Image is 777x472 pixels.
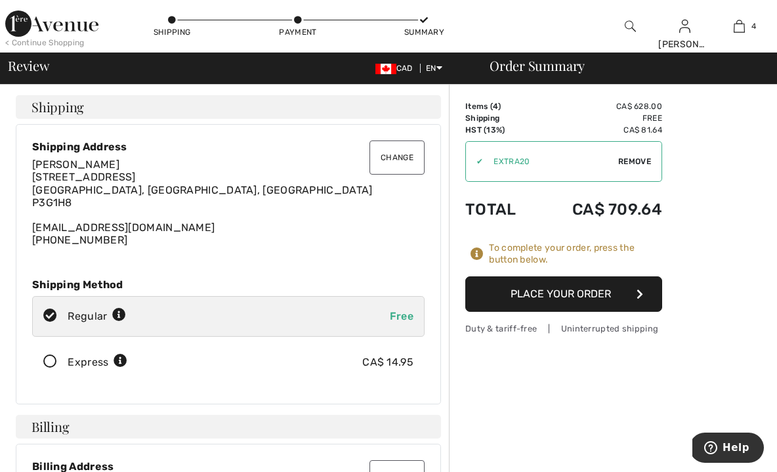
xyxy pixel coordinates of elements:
img: My Info [679,18,690,34]
div: CA$ 14.95 [362,354,413,370]
button: Change [369,140,425,175]
span: CAD [375,64,418,73]
td: Shipping [465,112,536,124]
span: Free [390,310,413,322]
td: Total [465,187,536,232]
div: Summary [404,26,444,38]
div: Shipping [152,26,192,38]
div: Express [68,354,127,370]
div: < Continue Shopping [5,37,85,49]
span: 4 [751,20,756,32]
img: 1ère Avenue [5,11,98,37]
div: To complete your order, press the button below. [489,242,662,266]
span: Billing [31,420,69,433]
div: [EMAIL_ADDRESS][DOMAIN_NAME] [PHONE_NUMBER] [32,158,425,246]
span: [PERSON_NAME] [32,158,119,171]
div: ✔ [466,156,483,167]
input: Promo code [483,142,618,181]
td: CA$ 709.64 [536,187,662,232]
a: 4 [713,18,766,34]
span: Shipping [31,100,84,114]
button: Place Your Order [465,276,662,312]
img: Canadian Dollar [375,64,396,74]
iframe: Opens a widget where you can find more information [692,433,764,465]
div: Regular [68,309,126,324]
div: Order Summary [474,59,769,72]
td: Items ( ) [465,100,536,112]
span: Remove [618,156,651,167]
div: [PERSON_NAME] [658,37,711,51]
span: [STREET_ADDRESS] [GEOGRAPHIC_DATA], [GEOGRAPHIC_DATA], [GEOGRAPHIC_DATA] P3G1H8 [32,171,373,208]
span: 4 [493,102,498,111]
span: EN [426,64,442,73]
div: Payment [278,26,318,38]
td: CA$ 81.64 [536,124,662,136]
td: CA$ 628.00 [536,100,662,112]
img: search the website [625,18,636,34]
img: My Bag [734,18,745,34]
div: Duty & tariff-free | Uninterrupted shipping [465,322,662,335]
span: Review [8,59,49,72]
td: Free [536,112,662,124]
div: Shipping Address [32,140,425,153]
div: Shipping Method [32,278,425,291]
a: Sign In [679,20,690,32]
td: HST (13%) [465,124,536,136]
